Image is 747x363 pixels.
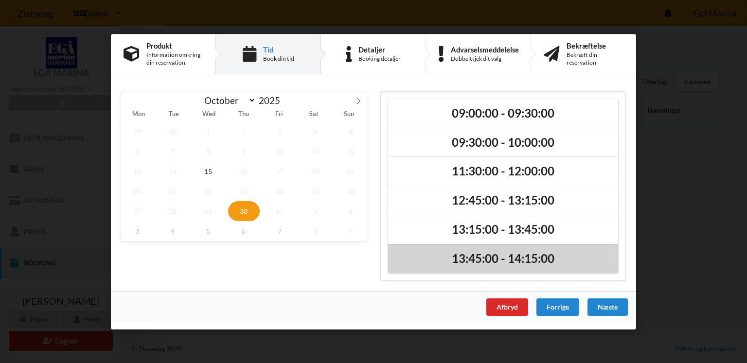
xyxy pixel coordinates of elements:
span: October 1, 2025 [192,121,224,141]
span: November 8, 2025 [299,221,331,241]
span: Thu [226,111,261,118]
span: October 8, 2025 [192,141,224,161]
span: October 24, 2025 [264,181,296,201]
span: October 3, 2025 [264,121,296,141]
div: Advarselsmeddelelse [451,45,519,53]
span: October 26, 2025 [335,181,367,201]
div: Dobbelttjek dit valg [451,54,519,62]
div: Bekræft din reservation [567,51,623,66]
span: October 7, 2025 [157,141,189,161]
span: November 6, 2025 [228,221,260,241]
span: October 6, 2025 [121,141,153,161]
div: Information omkring din reservation [146,51,203,66]
span: October 20, 2025 [121,181,153,201]
span: Tue [156,111,191,118]
span: October 9, 2025 [228,141,260,161]
span: November 1, 2025 [299,201,331,221]
span: Fri [262,111,297,118]
div: Tid [263,45,294,53]
span: October 10, 2025 [264,141,296,161]
div: Næste [587,298,628,315]
h2: 09:00:00 - 09:30:00 [395,105,611,121]
span: November 4, 2025 [157,221,189,241]
span: October 5, 2025 [335,121,367,141]
div: Bekræftelse [567,41,623,49]
span: November 9, 2025 [335,221,367,241]
span: November 7, 2025 [264,221,296,241]
span: November 5, 2025 [192,221,224,241]
div: Book din tid [263,54,294,62]
span: October 19, 2025 [335,161,367,181]
span: September 29, 2025 [121,121,153,141]
span: October 31, 2025 [264,201,296,221]
div: Detaljer [358,45,401,53]
span: October 28, 2025 [157,201,189,221]
span: November 3, 2025 [121,221,153,241]
span: October 13, 2025 [121,161,153,181]
span: October 25, 2025 [299,181,331,201]
div: Produkt [146,41,203,49]
span: October 12, 2025 [335,141,367,161]
h2: 11:30:00 - 12:00:00 [395,164,611,179]
span: Sat [297,111,332,118]
span: October 17, 2025 [264,161,296,181]
span: October 18, 2025 [299,161,331,181]
span: October 22, 2025 [192,181,224,201]
span: October 15, 2025 [192,161,224,181]
span: October 21, 2025 [157,181,189,201]
span: October 4, 2025 [299,121,331,141]
span: October 27, 2025 [121,201,153,221]
div: Afbryd [486,298,528,315]
span: Mon [121,111,156,118]
span: October 23, 2025 [228,181,260,201]
div: Booking detaljer [358,54,401,62]
span: October 11, 2025 [299,141,331,161]
span: October 30, 2025 [228,201,260,221]
input: Year [256,95,288,106]
span: October 16, 2025 [228,161,260,181]
span: Wed [191,111,226,118]
span: November 2, 2025 [335,201,367,221]
div: Forrige [536,298,579,315]
span: October 14, 2025 [157,161,189,181]
span: October 2, 2025 [228,121,260,141]
h2: 12:45:00 - 13:15:00 [395,193,611,208]
span: September 30, 2025 [157,121,189,141]
span: Sun [332,111,367,118]
h2: 13:15:00 - 13:45:00 [395,222,611,237]
h2: 09:30:00 - 10:00:00 [395,135,611,150]
select: Month [200,94,256,106]
span: October 29, 2025 [192,201,224,221]
h2: 13:45:00 - 14:15:00 [395,251,611,266]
